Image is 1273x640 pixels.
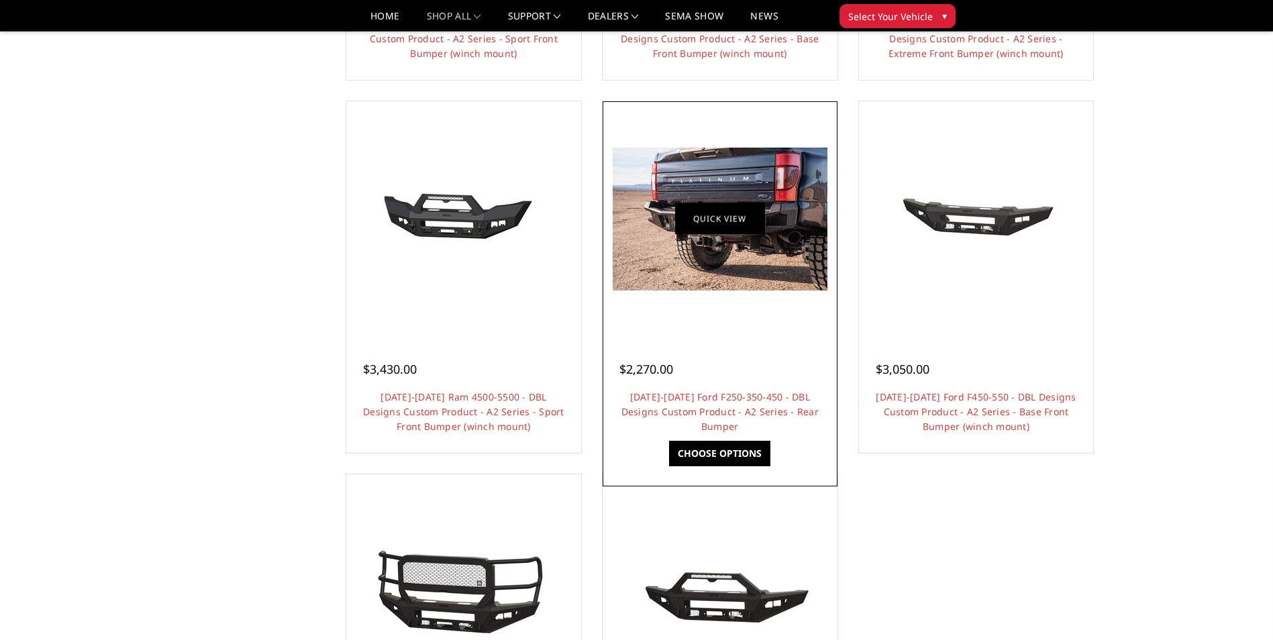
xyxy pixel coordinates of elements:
[942,9,947,23] span: ▾
[876,361,929,377] span: $3,050.00
[621,390,819,433] a: [DATE]-[DATE] Ford F250-350-450 - DBL Designs Custom Product - A2 Series - Rear Bumper
[665,11,723,31] a: SEMA Show
[370,11,399,31] a: Home
[363,390,564,433] a: [DATE]-[DATE] Ram 4500-5500 - DBL Designs Custom Product - A2 Series - Sport Front Bumper (winch ...
[363,361,417,377] span: $3,430.00
[675,203,765,235] a: Quick view
[669,441,770,466] a: Choose Options
[364,17,564,60] a: [DATE]-[DATE] Ford F450-550 - DBL Designs Custom Product - A2 Series - Sport Front Bumper (winch ...
[862,105,1090,333] a: 2023-2025 Ford F450-550 - DBL Designs Custom Product - A2 Series - Base Front Bumper (winch mount...
[848,9,933,23] span: Select Your Vehicle
[350,105,578,333] a: 2019-2025 Ram 4500-5500 - DBL Designs Custom Product - A2 Series - Sport Front Bumper (winch mount)
[888,17,1064,60] a: [DATE]-[DATE] Ram 4500-5500 - DBL Designs Custom Product - A2 Series - Extreme Front Bumper (winc...
[588,11,639,31] a: Dealers
[356,168,571,270] img: 2019-2025 Ram 4500-5500 - DBL Designs Custom Product - A2 Series - Sport Front Bumper (winch mount)
[750,11,778,31] a: News
[876,390,1076,433] a: [DATE]-[DATE] Ford F450-550 - DBL Designs Custom Product - A2 Series - Base Front Bumper (winch m...
[508,11,561,31] a: Support
[839,4,956,28] button: Select Your Vehicle
[621,17,819,60] a: [DATE]-[DATE] Ram 4500-5500 - DBL Designs Custom Product - A2 Series - Base Front Bumper (winch m...
[606,105,834,333] a: 2023-2025 Ford F250-350-450 - DBL Designs Custom Product - A2 Series - Rear Bumper 2023-2025 Ford...
[613,148,827,290] img: 2023-2025 Ford F250-350-450 - DBL Designs Custom Product - A2 Series - Rear Bumper
[619,361,673,377] span: $2,270.00
[427,11,481,31] a: shop all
